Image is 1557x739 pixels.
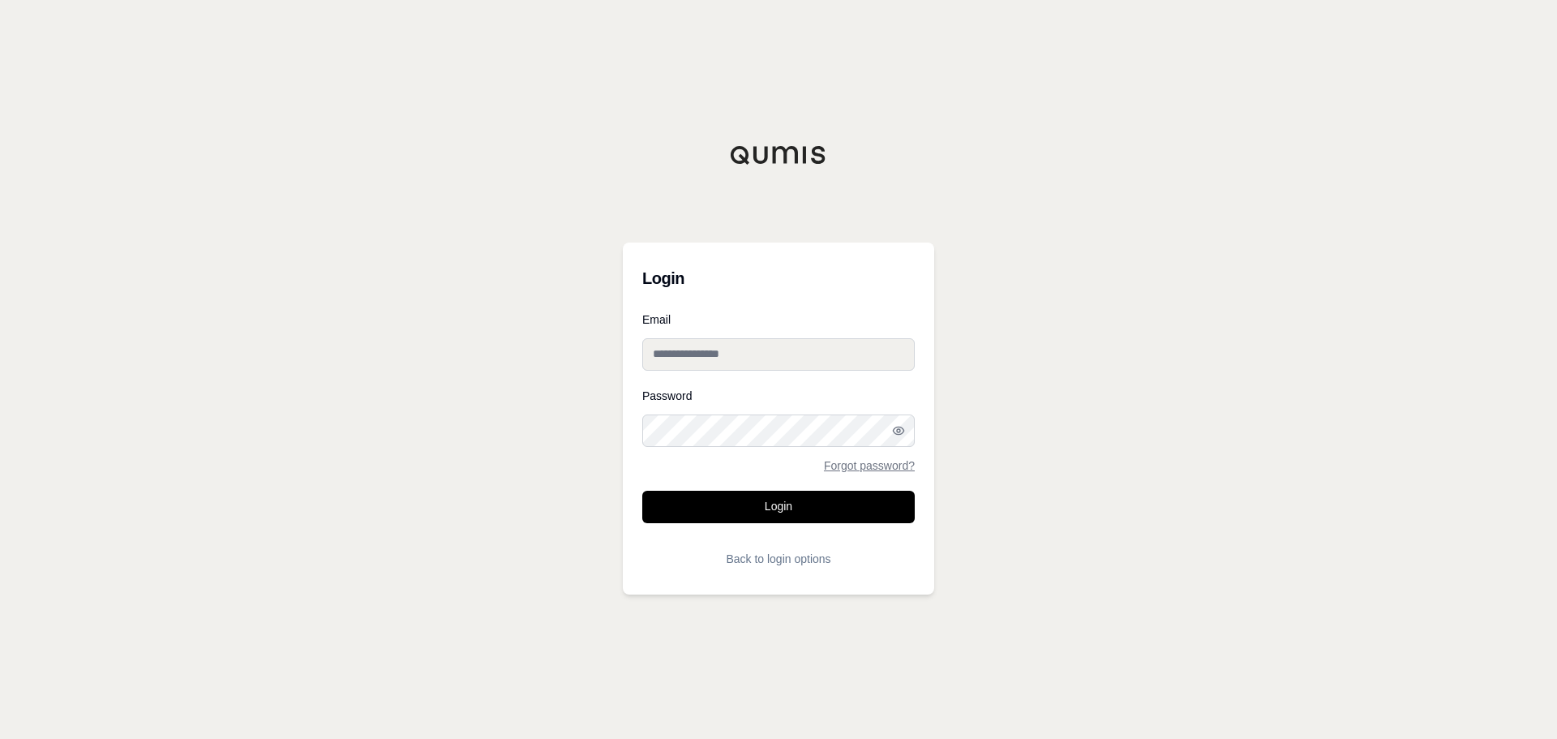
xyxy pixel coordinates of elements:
[642,262,915,294] h3: Login
[730,145,827,165] img: Qumis
[642,543,915,575] button: Back to login options
[642,390,915,402] label: Password
[642,491,915,523] button: Login
[824,460,915,471] a: Forgot password?
[642,314,915,325] label: Email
